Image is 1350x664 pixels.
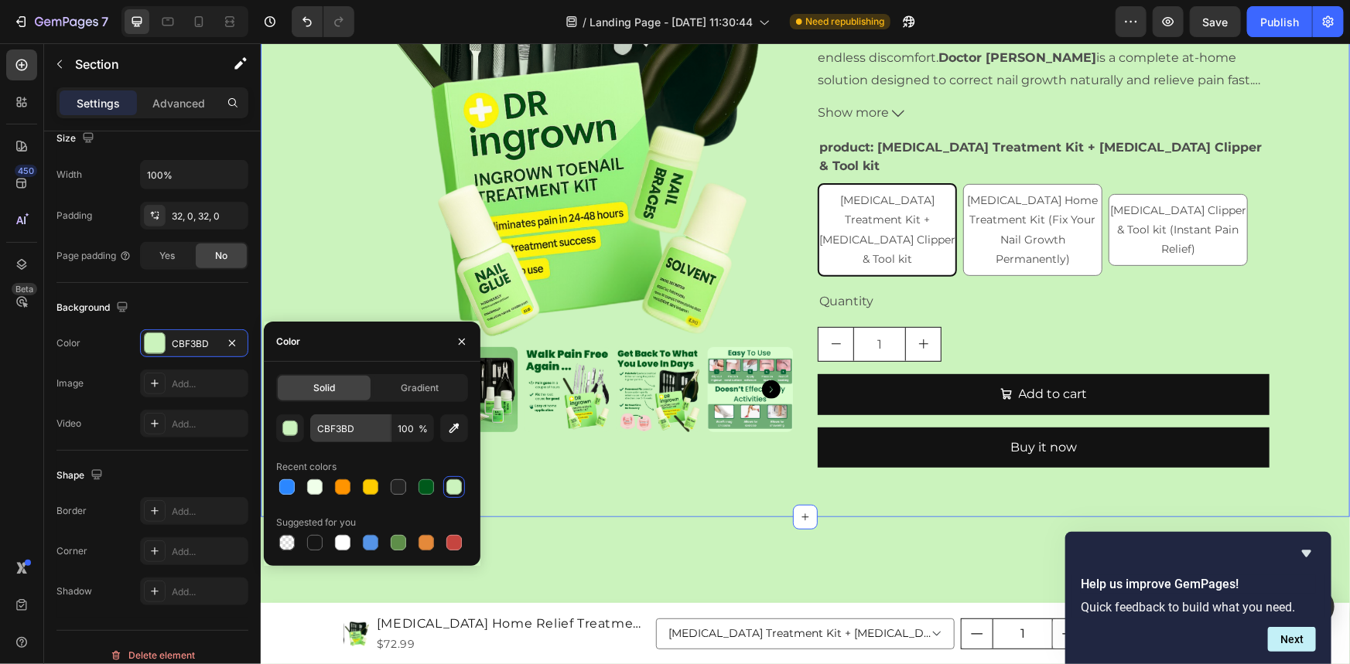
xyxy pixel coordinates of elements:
[93,337,111,356] button: Carousel Back Arrow
[56,128,97,149] div: Size
[56,249,132,263] div: Page padding
[856,563,1006,618] button: LIVE PAIN FREE AGAIN
[172,209,244,223] div: 32, 0, 32, 0
[557,384,1009,425] button: Buy it now
[1190,6,1241,37] button: Save
[77,95,120,111] p: Settings
[1260,14,1299,30] div: Publish
[590,14,753,30] span: Landing Page - [DATE] 11:30:44
[56,417,81,431] div: Video
[419,422,428,436] span: %
[849,160,986,213] span: [MEDICAL_DATA] Clipper & Tool kit (Instant Pain Relief)
[152,95,205,111] p: Advanced
[12,283,37,295] div: Beta
[1203,15,1229,29] span: Save
[101,12,108,31] p: 7
[1247,6,1312,37] button: Publish
[593,284,645,318] input: quantity
[276,335,300,349] div: Color
[557,94,1009,134] legend: product: [MEDICAL_DATA] Treatment Kit + [MEDICAL_DATA] Clipper & Tool kit
[56,504,87,518] div: Border
[56,544,87,558] div: Corner
[56,336,80,350] div: Color
[707,150,838,223] span: [MEDICAL_DATA] Home Treatment Kit (Fix Your Nail Growth Permanently)
[1081,575,1316,594] h2: Help us improve GemPages!
[792,576,823,605] button: increment
[1081,600,1316,615] p: Quick feedback to build what you need.
[557,59,628,81] span: Show more
[172,417,244,431] div: Add...
[1268,627,1316,652] button: Next question
[215,249,227,263] span: No
[56,465,106,486] div: Shape
[261,43,1350,664] iframe: Design area
[1297,544,1316,563] button: Hide survey
[172,505,244,519] div: Add...
[172,545,244,559] div: Add...
[758,340,827,363] div: Add to cart
[56,168,82,182] div: Width
[141,161,248,189] input: Auto
[172,585,244,599] div: Add...
[56,584,92,598] div: Shadow
[313,381,335,395] span: Solid
[172,377,244,391] div: Add...
[56,376,84,390] div: Image
[276,516,356,529] div: Suggested for you
[557,331,1009,372] button: Add to cart
[56,298,132,318] div: Background
[875,572,987,608] div: LIVE PAIN FREE AGAIN
[159,249,175,263] span: Yes
[292,6,354,37] div: Undo/Redo
[310,414,391,442] input: Eg: FFFFFF
[557,246,1009,271] div: Quantity
[501,337,520,356] button: Carousel Next Arrow
[401,381,439,395] span: Gradient
[750,393,816,416] div: Buy it now
[732,576,792,605] input: quantity
[6,6,115,37] button: 7
[559,150,695,223] span: [MEDICAL_DATA] Treatment Kit + [MEDICAL_DATA] Clipper & Tool kit
[172,337,217,351] div: CBF3BD
[645,284,680,318] button: increment
[583,14,586,30] span: /
[15,165,37,177] div: 450
[558,284,593,318] button: decrement
[701,576,732,605] button: decrement
[1081,544,1316,652] div: Help us improve GemPages!
[678,7,836,22] b: Doctor [PERSON_NAME]
[276,460,337,474] div: Recent colors
[56,209,92,223] div: Padding
[557,59,1009,81] button: Show more
[75,55,202,73] p: Section
[805,15,884,29] span: Need republishing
